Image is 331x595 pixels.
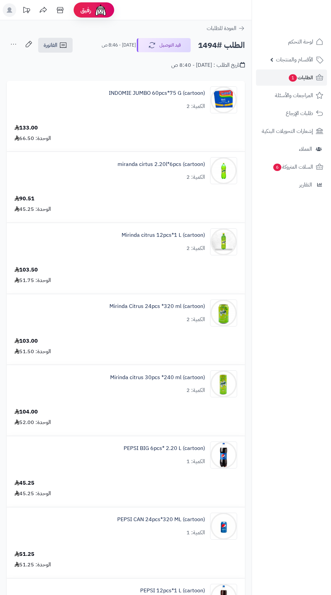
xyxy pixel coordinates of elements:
a: PEPSI CAN 24pcs*320 ML (cartoon) [117,516,205,523]
div: الكمية: 2 [186,387,205,394]
div: الكمية: 1 [186,529,205,537]
div: الوحدة: 66.50 [15,135,51,142]
span: 6 [273,164,282,171]
div: الوحدة: 51.25 [15,561,51,569]
span: المراجعات والأسئلة [275,91,313,100]
div: الكمية: 2 [186,245,205,252]
div: الوحدة: 52.00 [15,419,51,426]
div: الوحدة: 51.75 [15,277,51,284]
a: Mirinda citrus 12pcs*1 L (cartoon) [122,231,205,239]
div: الوحدة: 45.25 [15,490,51,498]
a: الفاتورة [38,38,73,53]
div: 133.00 [15,124,38,132]
span: العملاء [299,144,312,154]
small: [DATE] - 8:46 ص [102,42,136,49]
a: المراجعات والأسئلة [256,87,327,104]
div: الوحدة: 51.50 [15,348,51,356]
img: 1747283225-Screenshot%202025-05-15%20072245-90x90.jpg [210,86,237,113]
span: لوحة التحكم [288,37,313,47]
a: miranda cirtus 2.20l*6pcs (cartoon) [118,161,205,168]
span: إشعارات التحويلات البنكية [262,126,313,136]
div: الوحدة: 45.25 [15,205,51,213]
a: طلبات الإرجاع [256,105,327,121]
a: الطلبات1 [256,69,327,86]
div: تاريخ الطلب : [DATE] - 8:40 ص [171,61,245,69]
div: الكمية: 2 [186,173,205,181]
div: 103.50 [15,266,38,274]
span: الأقسام والمنتجات [276,55,313,64]
a: Mirinda citrus 30pcs *240 ml (cartoon) [110,374,205,381]
div: 51.25 [15,550,34,558]
a: السلات المتروكة6 [256,159,327,175]
span: الفاتورة [44,41,57,49]
span: السلات المتروكة [273,162,313,172]
a: تحديثات المنصة [18,3,35,19]
a: لوحة التحكم [256,34,327,50]
span: العودة للطلبات [207,24,236,32]
img: 1747566256-XP8G23evkchGmxKUr8YaGb2gsq2hZno4-90x90.jpg [210,228,237,255]
a: التقارير [256,177,327,193]
a: PEPSI 12pcs*1 L (cartoon) [140,587,205,595]
a: INDOMIE JUMBO 60pcs*75 G (cartoon) [109,89,205,97]
a: PEPSI BIG 6pcs* 2.20 L (cartoon) [124,445,205,452]
div: 103.00 [15,337,38,345]
img: logo-2.png [285,5,325,19]
img: 1747566452-bf88d184-d280-4ea7-9331-9e3669ef-90x90.jpg [210,300,237,327]
div: 90.51 [15,195,34,203]
div: الكمية: 2 [186,316,205,323]
img: 1747594021-514wrKpr-GL._AC_SL1500-90x90.jpg [210,442,237,469]
h2: الطلب #1494 [198,38,245,52]
button: قيد التوصيل [137,38,191,52]
img: 1747544486-c60db756-6ee7-44b0-a7d4-ec449800-90x90.jpg [210,157,237,184]
img: 1747594214-F4N7I6ut4KxqCwKXuHIyEbecxLiH4Cwr-90x90.jpg [210,513,237,540]
img: 1747566616-1481083d-48b6-4b0f-b89f-c8f09a39-90x90.jpg [210,370,237,397]
div: 45.25 [15,479,34,487]
a: Mirinda Citrus 24pcs *320 ml (cartoon) [109,303,205,310]
div: 104.00 [15,408,38,416]
a: إشعارات التحويلات البنكية [256,123,327,139]
span: 1 [289,74,297,82]
span: التقارير [299,180,312,190]
div: الكمية: 1 [186,458,205,465]
a: العودة للطلبات [207,24,245,32]
img: ai-face.png [94,3,107,17]
div: الكمية: 2 [186,103,205,110]
span: طلبات الإرجاع [286,109,313,118]
span: الطلبات [288,73,313,82]
span: رفيق [80,6,91,14]
a: العملاء [256,141,327,157]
